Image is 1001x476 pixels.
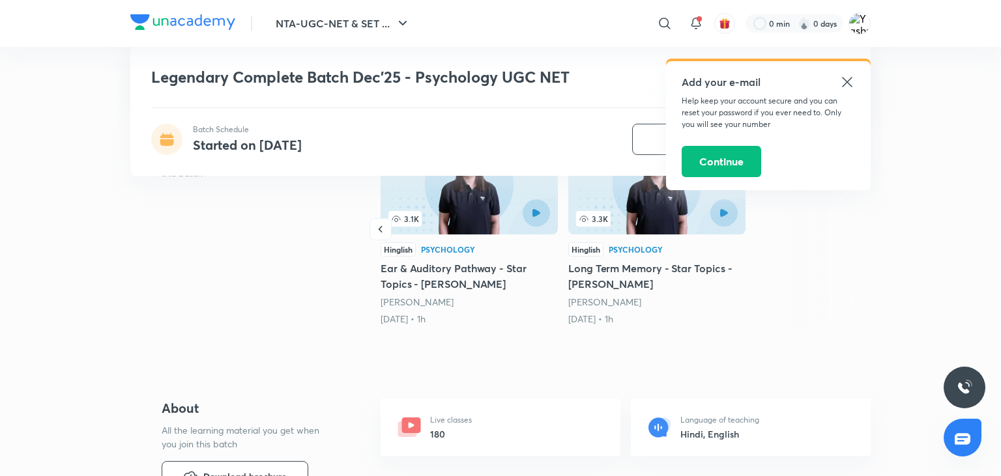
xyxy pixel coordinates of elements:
[130,14,235,33] a: Company Logo
[151,68,661,87] h1: Legendary Complete Batch Dec'25 - Psychology UGC NET
[381,296,454,308] a: [PERSON_NAME]
[798,17,811,30] img: streak
[682,95,855,130] p: Help keep your account secure and you can reset your password if you ever need to. Only you will ...
[430,427,472,441] h6: 180
[568,313,746,326] div: 15th Apr • 1h
[849,12,871,35] img: Yashraj Jat
[576,211,611,227] span: 3.3K
[381,296,558,309] div: Hafsa Malik
[381,133,558,326] a: Ear & Auditory Pathway - Star Topics - Hafsa malik
[632,124,769,155] button: Enrolled
[381,313,558,326] div: 3rd Apr • 1h
[430,414,472,426] p: Live classes
[609,245,663,253] div: Psychology
[957,380,972,395] img: ttu
[680,427,759,441] h6: Hindi, English
[268,10,418,36] button: NTA-UGC-NET & SET ...
[714,13,735,34] button: avatar
[162,399,339,418] h4: About
[130,14,235,30] img: Company Logo
[680,414,759,426] p: Language of teaching
[193,136,302,154] h4: Started on [DATE]
[568,260,746,292] h5: Long Term Memory - Star Topics - [PERSON_NAME]
[719,18,731,29] img: avatar
[162,423,330,451] p: All the learning material you get when you join this batch
[568,296,641,308] a: [PERSON_NAME]
[568,296,746,309] div: Hafsa Malik
[568,242,603,257] div: Hinglish
[381,133,558,326] a: 3.1KHinglishPsychologyEar & Auditory Pathway - Star Topics - [PERSON_NAME][PERSON_NAME][DATE] • 1h
[381,242,416,257] div: Hinglish
[682,74,855,90] h5: Add your e-mail
[381,260,558,292] h5: Ear & Auditory Pathway - Star Topics - [PERSON_NAME]
[388,211,422,227] span: 3.1K
[421,245,475,253] div: Psychology
[682,146,761,177] button: Continue
[568,133,746,326] a: Long Term Memory - Star Topics - Hafsa Malik
[193,124,302,135] p: Batch Schedule
[568,133,746,326] a: 3.3KHinglishPsychologyLong Term Memory - Star Topics - [PERSON_NAME][PERSON_NAME][DATE] • 1h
